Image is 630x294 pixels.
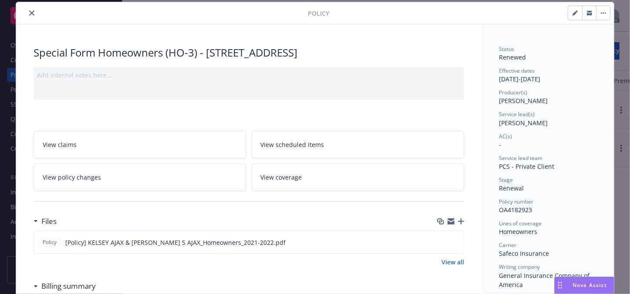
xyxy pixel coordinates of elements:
[252,164,465,191] a: View coverage
[34,131,246,158] a: View claims
[499,176,513,184] span: Stage
[555,277,566,294] div: Drag to move
[499,140,501,149] span: -
[499,67,596,84] div: [DATE] - [DATE]
[438,238,445,247] button: download file
[65,238,286,247] span: [Policy] KELSEY AJAX & [PERSON_NAME] S AJAX_Homeowners_2021-2022.pdf
[308,9,329,18] span: Policy
[41,238,58,246] span: Policy
[499,263,540,271] span: Writing company
[441,257,464,267] a: View all
[43,140,77,149] span: View claims
[41,216,57,227] h3: Files
[499,198,533,205] span: Policy number
[573,281,607,289] span: Nova Assist
[43,173,101,182] span: View policy changes
[499,67,535,74] span: Effective dates
[499,53,526,61] span: Renewed
[499,184,524,192] span: Renewal
[452,238,460,247] button: preview file
[499,45,514,53] span: Status
[499,249,549,257] span: Safeco Insurance
[499,227,537,236] span: Homeowners
[261,140,324,149] span: View scheduled items
[34,216,57,227] div: Files
[499,119,548,127] span: [PERSON_NAME]
[499,206,532,214] span: OA4182923
[499,133,512,140] span: AC(s)
[34,164,246,191] a: View policy changes
[499,110,535,118] span: Service lead(s)
[554,277,614,294] button: Nova Assist
[499,89,527,96] span: Producer(s)
[499,241,516,249] span: Carrier
[499,162,554,170] span: PCS - Private Client
[499,154,542,162] span: Service lead team
[261,173,302,182] span: View coverage
[499,97,548,105] span: [PERSON_NAME]
[37,70,461,80] div: Add internal notes here...
[27,8,37,18] button: close
[34,281,96,292] div: Billing summary
[252,131,465,158] a: View scheduled items
[34,45,464,60] div: Special Form Homeowners (HO-3) - [STREET_ADDRESS]
[499,220,542,227] span: Lines of coverage
[499,271,591,289] span: General Insurance Company of America
[41,281,96,292] h3: Billing summary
